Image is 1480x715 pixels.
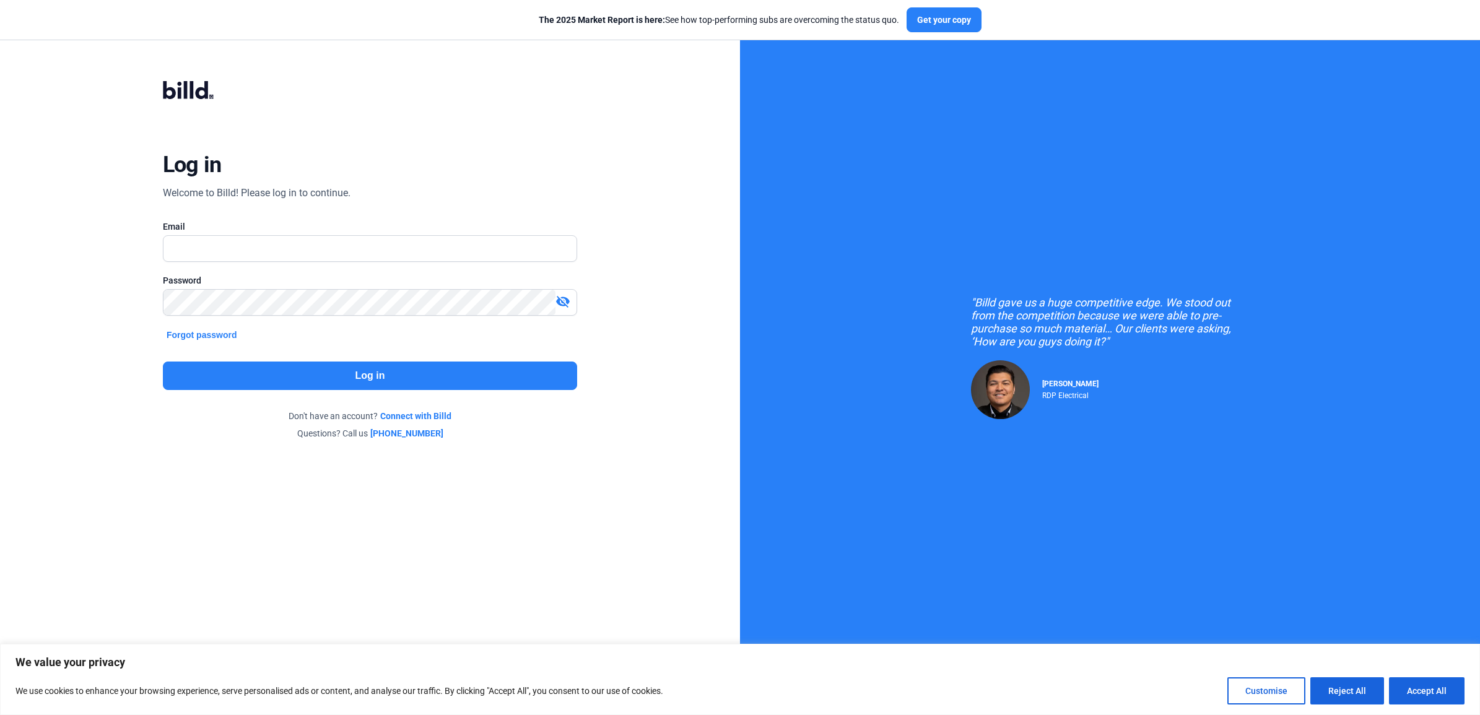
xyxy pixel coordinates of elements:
button: Accept All [1389,677,1465,704]
div: Password [163,274,577,287]
button: Customise [1227,677,1305,704]
a: [PHONE_NUMBER] [370,427,443,440]
div: See how top-performing subs are overcoming the status quo. [539,14,899,26]
a: Connect with Billd [380,410,451,422]
div: Log in [163,151,222,178]
div: RDP Electrical [1042,388,1099,400]
button: Log in [163,362,577,390]
span: The 2025 Market Report is here: [539,15,665,25]
div: Welcome to Billd! Please log in to continue. [163,186,350,201]
img: Raul Pacheco [971,360,1030,419]
button: Get your copy [907,7,982,32]
p: We value your privacy [15,655,1465,670]
div: "Billd gave us a huge competitive edge. We stood out from the competition because we were able to... [971,296,1250,348]
button: Forgot password [163,328,241,342]
div: Questions? Call us [163,427,577,440]
span: [PERSON_NAME] [1042,379,1099,388]
div: Email [163,220,577,233]
div: Don't have an account? [163,410,577,422]
button: Reject All [1310,677,1384,704]
p: We use cookies to enhance your browsing experience, serve personalised ads or content, and analys... [15,683,663,698]
mat-icon: visibility_off [555,294,570,309]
